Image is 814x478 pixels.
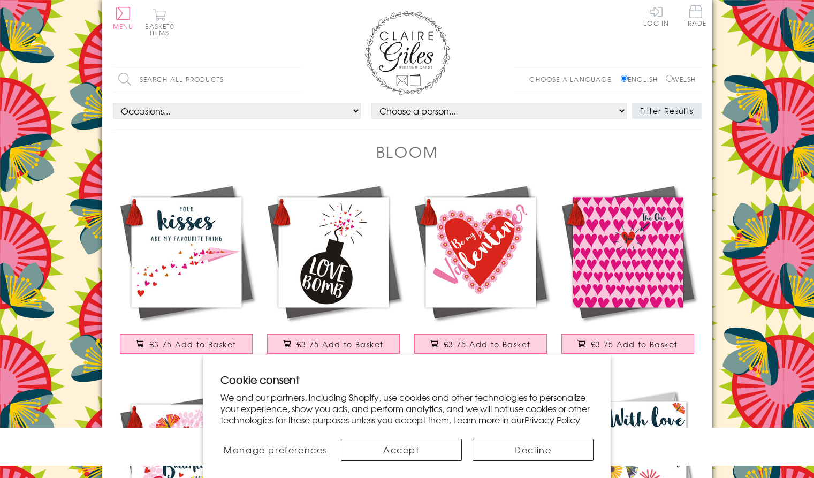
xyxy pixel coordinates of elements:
[376,141,438,163] h1: Bloom
[220,372,594,387] h2: Cookie consent
[684,5,707,26] span: Trade
[290,67,300,92] input: Search
[296,339,384,350] span: £3.75 Add to Basket
[414,334,547,354] button: £3.75 Add to Basket
[643,5,669,26] a: Log In
[120,334,253,354] button: £3.75 Add to Basket
[113,67,300,92] input: Search all products
[554,179,702,326] img: Valentine's Day Card, Hearts Background, Embellished with a colourful tassel
[149,339,237,350] span: £3.75 Add to Basket
[224,443,327,456] span: Manage preferences
[407,179,554,326] img: Valentine's Day Card, Heart with Flowers, Embellished with a colourful tassel
[621,75,628,82] input: English
[561,334,694,354] button: £3.75 Add to Basket
[220,392,594,425] p: We and our partners, including Shopify, use cookies and other technologies to personalize your ex...
[145,9,174,36] button: Basket0 items
[260,179,407,326] img: Valentine's Day Card, Bomb, Love Bomb, Embellished with a colourful tassel
[591,339,678,350] span: £3.75 Add to Basket
[220,439,330,461] button: Manage preferences
[529,74,619,84] p: Choose a language:
[666,75,673,82] input: Welsh
[621,74,663,84] label: English
[684,5,707,28] a: Trade
[113,179,260,365] a: Valentine's Day Card, Paper Plane Kisses, Embellished with a colourful tassel £3.75 Add to Basket
[113,7,134,29] button: Menu
[267,334,400,354] button: £3.75 Add to Basket
[473,439,594,461] button: Decline
[150,21,174,37] span: 0 items
[524,413,580,426] a: Privacy Policy
[407,179,554,365] a: Valentine's Day Card, Heart with Flowers, Embellished with a colourful tassel £3.75 Add to Basket
[113,21,134,31] span: Menu
[260,179,407,365] a: Valentine's Day Card, Bomb, Love Bomb, Embellished with a colourful tassel £3.75 Add to Basket
[364,11,450,95] img: Claire Giles Greetings Cards
[666,74,696,84] label: Welsh
[632,103,702,119] button: Filter Results
[113,179,260,326] img: Valentine's Day Card, Paper Plane Kisses, Embellished with a colourful tassel
[444,339,531,350] span: £3.75 Add to Basket
[554,179,702,365] a: Valentine's Day Card, Hearts Background, Embellished with a colourful tassel £3.75 Add to Basket
[341,439,462,461] button: Accept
